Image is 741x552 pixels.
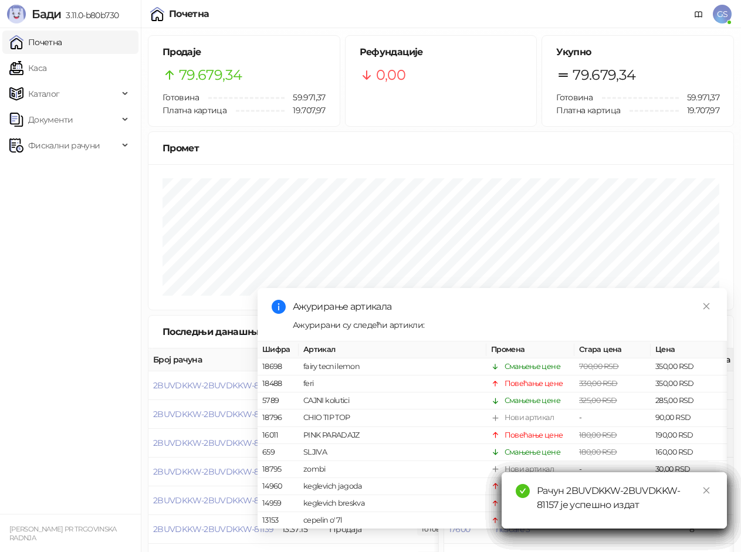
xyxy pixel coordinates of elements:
[293,319,713,331] div: Ажурирани су следећи артикли:
[153,524,273,534] button: 2BUVDKKW-2BUVDKKW-81139
[258,495,299,512] td: 14959
[163,105,226,116] span: Платна картица
[272,300,286,314] span: info-circle
[258,392,299,409] td: 5789
[28,134,100,157] span: Фискални рачуни
[679,104,719,117] span: 19.707,97
[700,484,713,497] a: Close
[299,409,486,426] td: CHIO TIP TOP
[651,341,727,358] th: Цена
[153,438,273,448] button: 2BUVDKKW-2BUVDKKW-81142
[651,443,727,460] td: 160,00 RSD
[299,358,486,375] td: fairy tecni lemon
[376,64,405,86] span: 0,00
[505,446,560,458] div: Смањење цене
[9,525,117,542] small: [PERSON_NAME] PR TRGOVINSKA RADNJA
[579,430,617,439] span: 180,00 RSD
[285,91,325,104] span: 59.971,37
[9,56,46,80] a: Каса
[651,409,727,426] td: 90,00 RSD
[651,358,727,375] td: 350,00 RSD
[574,461,651,478] td: -
[702,486,710,495] span: close
[163,45,326,59] h5: Продаје
[32,7,61,21] span: Бади
[574,341,651,358] th: Стара цена
[179,64,242,86] span: 79.679,34
[169,9,209,19] div: Почетна
[153,495,274,506] button: 2BUVDKKW-2BUVDKKW-81140
[153,380,274,391] button: 2BUVDKKW-2BUVDKKW-81144
[61,10,119,21] span: 3.11.0-b80b730
[651,375,727,392] td: 350,00 RSD
[651,392,727,409] td: 285,00 RSD
[258,409,299,426] td: 18796
[579,396,617,405] span: 325,00 RSD
[556,92,593,103] span: Готовина
[285,104,325,117] span: 19.707,97
[258,358,299,375] td: 18698
[258,478,299,495] td: 14960
[258,461,299,478] td: 18795
[163,324,318,339] div: Последњи данашњи рачуни
[148,348,278,371] th: Број рачуна
[258,443,299,460] td: 659
[579,447,617,456] span: 180,00 RSD
[28,82,60,106] span: Каталог
[713,5,732,23] span: GS
[505,412,554,424] div: Нови артикал
[299,392,486,409] td: CAJNI kolutici
[299,495,486,512] td: keglevich breskva
[556,45,719,59] h5: Укупно
[505,361,560,372] div: Смањење цене
[574,409,651,426] td: -
[258,375,299,392] td: 18488
[651,426,727,443] td: 190,00 RSD
[651,461,727,478] td: 30,00 RSD
[556,105,620,116] span: Платна картица
[163,141,719,155] div: Промет
[360,45,523,59] h5: Рефундације
[299,426,486,443] td: PINK PARADAJZ
[299,512,486,529] td: cepelin o'7l
[299,443,486,460] td: SLJIVA
[299,478,486,495] td: keglevich jagoda
[689,5,708,23] a: Документација
[293,300,713,314] div: Ажурирање артикала
[537,484,713,512] div: Рачун 2BUVDKKW-2BUVDKKW-81157 је успешно издат
[153,409,273,419] button: 2BUVDKKW-2BUVDKKW-81143
[299,341,486,358] th: Артикал
[579,379,618,388] span: 330,00 RSD
[9,31,62,54] a: Почетна
[505,378,563,390] div: Повећање цене
[258,512,299,529] td: 13153
[299,461,486,478] td: zombi
[516,484,530,498] span: check-circle
[153,466,272,477] button: 2BUVDKKW-2BUVDKKW-81141
[7,5,26,23] img: Logo
[505,395,560,407] div: Смањење цене
[163,92,199,103] span: Готовина
[258,341,299,358] th: Шифра
[486,341,574,358] th: Промена
[579,362,619,371] span: 700,00 RSD
[505,429,563,441] div: Повећање цене
[505,463,554,475] div: Нови артикал
[679,91,719,104] span: 59.971,37
[258,426,299,443] td: 16011
[702,302,710,310] span: close
[700,300,713,313] a: Close
[28,108,73,131] span: Документи
[299,375,486,392] td: feri
[573,64,635,86] span: 79.679,34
